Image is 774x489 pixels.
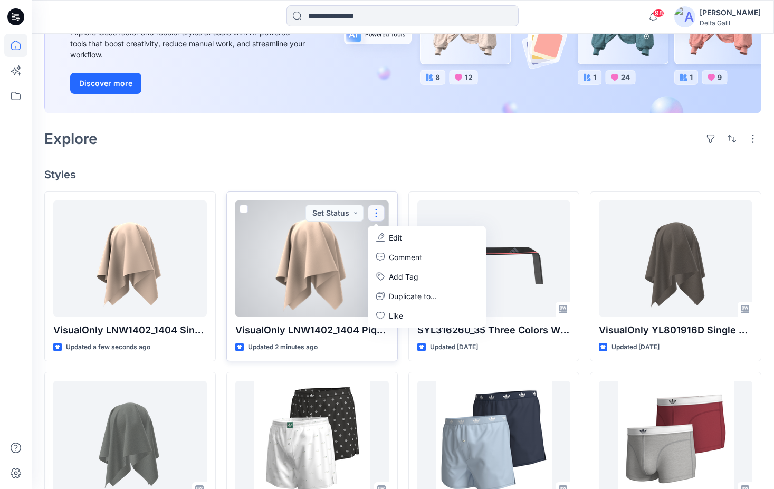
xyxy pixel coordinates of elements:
[235,323,389,338] p: VisualOnly LNW1402_1404 Pique 81% Nylon 19% Elastane
[599,200,752,317] a: VisualOnly YL801916D Single 45% Acryl 34% Recycled Polyester 11% Bamboo 10% Elastane 140g
[370,228,484,247] a: Edit
[389,252,422,263] p: Comment
[389,291,437,302] p: Duplicate to...
[70,27,308,60] div: Explore ideas faster and recolor styles at scale with AI-powered tools that boost creativity, red...
[66,342,150,353] p: Updated a few seconds ago
[370,267,484,286] button: Add Tag
[674,6,695,27] img: avatar
[70,73,308,94] a: Discover more
[44,130,98,147] h2: Explore
[53,200,207,317] a: VisualOnly LNW1402_1404 Single 81% Nylon 19% Elastane
[417,323,571,338] p: SYL316260_35 Three Colors WB 90% Polyester 10% Spandex 438g
[700,19,761,27] div: Delta Galil
[389,310,403,321] p: Like
[599,323,752,338] p: VisualOnly YL801916D Single 45% Acryl 34% Recycled Polyester 11% Bamboo 10% Elastane 140g
[235,200,389,317] a: VisualOnly LNW1402_1404 Pique 81% Nylon 19% Elastane
[611,342,660,353] p: Updated [DATE]
[44,168,761,181] h4: Styles
[430,342,478,353] p: Updated [DATE]
[53,323,207,338] p: VisualOnly LNW1402_1404 Single 81% Nylon 19% Elastane
[653,9,664,17] span: 98
[700,6,761,19] div: [PERSON_NAME]
[417,200,571,317] a: SYL316260_35 Three Colors WB 90% Polyester 10% Spandex 438g
[389,232,402,243] p: Edit
[70,73,141,94] button: Discover more
[248,342,318,353] p: Updated 2 minutes ago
